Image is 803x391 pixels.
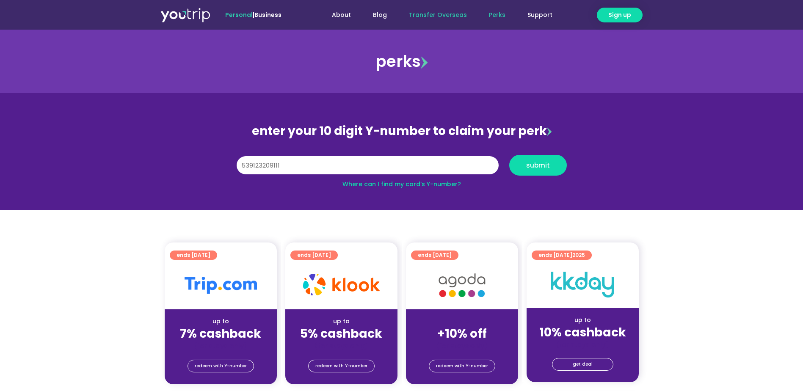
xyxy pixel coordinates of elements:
a: redeem with Y-number [188,360,254,372]
div: (for stays only) [533,340,632,349]
span: redeem with Y-number [315,360,367,372]
span: ends [DATE] [538,251,585,260]
a: redeem with Y-number [308,360,375,372]
a: ends [DATE] [411,251,458,260]
strong: 7% cashback [180,325,261,342]
input: 10 digit Y-number (e.g. 8123456789) [237,156,499,175]
span: ends [DATE] [177,251,210,260]
div: up to [292,317,391,326]
a: About [321,7,362,23]
span: submit [526,162,550,168]
span: redeem with Y-number [195,360,247,372]
div: up to [171,317,270,326]
span: redeem with Y-number [436,360,488,372]
a: Business [254,11,281,19]
span: 2025 [572,251,585,259]
a: Blog [362,7,398,23]
a: get deal [552,358,613,371]
a: Transfer Overseas [398,7,478,23]
span: ends [DATE] [418,251,452,260]
a: Perks [478,7,516,23]
a: ends [DATE]2025 [532,251,592,260]
a: ends [DATE] [170,251,217,260]
strong: 10% cashback [539,324,626,341]
div: enter your 10 digit Y-number to claim your perk [232,120,571,142]
div: (for stays only) [413,341,511,350]
span: Sign up [608,11,631,19]
span: ends [DATE] [297,251,331,260]
span: get deal [573,358,593,370]
button: submit [509,155,567,176]
div: (for stays only) [171,341,270,350]
span: Personal [225,11,253,19]
nav: Menu [304,7,563,23]
a: Sign up [597,8,643,22]
a: redeem with Y-number [429,360,495,372]
span: up to [454,317,470,325]
div: up to [533,316,632,325]
strong: 5% cashback [300,325,382,342]
div: (for stays only) [292,341,391,350]
span: | [225,11,281,19]
form: Y Number [237,155,567,182]
a: ends [DATE] [290,251,338,260]
strong: +10% off [437,325,487,342]
a: Where can I find my card’s Y-number? [342,180,461,188]
a: Support [516,7,563,23]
